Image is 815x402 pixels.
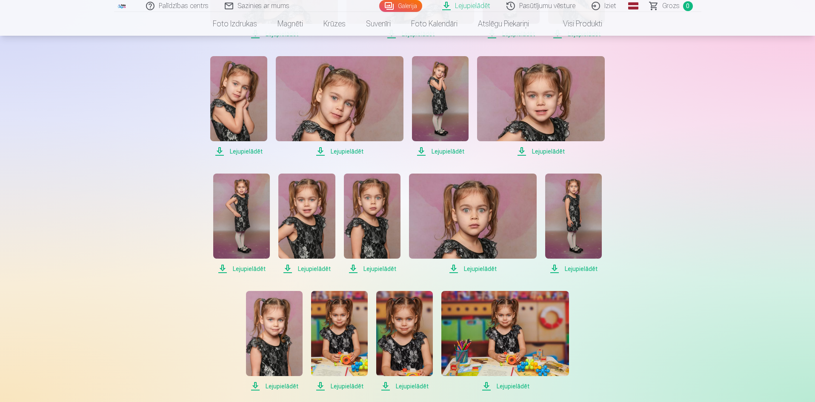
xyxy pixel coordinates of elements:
[246,381,303,391] span: Lejupielādēt
[409,264,537,274] span: Lejupielādēt
[311,381,368,391] span: Lejupielādēt
[412,146,469,157] span: Lejupielādēt
[246,291,303,391] a: Lejupielādēt
[683,1,693,11] span: 0
[477,146,605,157] span: Lejupielādēt
[210,146,267,157] span: Lejupielādēt
[213,174,270,274] a: Lejupielādēt
[662,1,680,11] span: Grozs
[356,12,401,36] a: Suvenīri
[276,146,403,157] span: Lejupielādēt
[313,12,356,36] a: Krūzes
[412,56,469,157] a: Lejupielādēt
[344,264,400,274] span: Lejupielādēt
[276,56,403,157] a: Lejupielādēt
[545,174,602,274] a: Lejupielādēt
[344,174,400,274] a: Lejupielādēt
[441,291,569,391] a: Lejupielādēt
[117,3,127,9] img: /fa1
[210,56,267,157] a: Lejupielādēt
[376,291,433,391] a: Lejupielādēt
[311,291,368,391] a: Lejupielādēt
[278,264,335,274] span: Lejupielādēt
[203,12,267,36] a: Foto izdrukas
[539,12,612,36] a: Visi produkti
[278,174,335,274] a: Lejupielādēt
[477,56,605,157] a: Lejupielādēt
[376,381,433,391] span: Lejupielādēt
[468,12,539,36] a: Atslēgu piekariņi
[401,12,468,36] a: Foto kalendāri
[267,12,313,36] a: Magnēti
[213,264,270,274] span: Lejupielādēt
[441,381,569,391] span: Lejupielādēt
[545,264,602,274] span: Lejupielādēt
[409,174,537,274] a: Lejupielādēt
